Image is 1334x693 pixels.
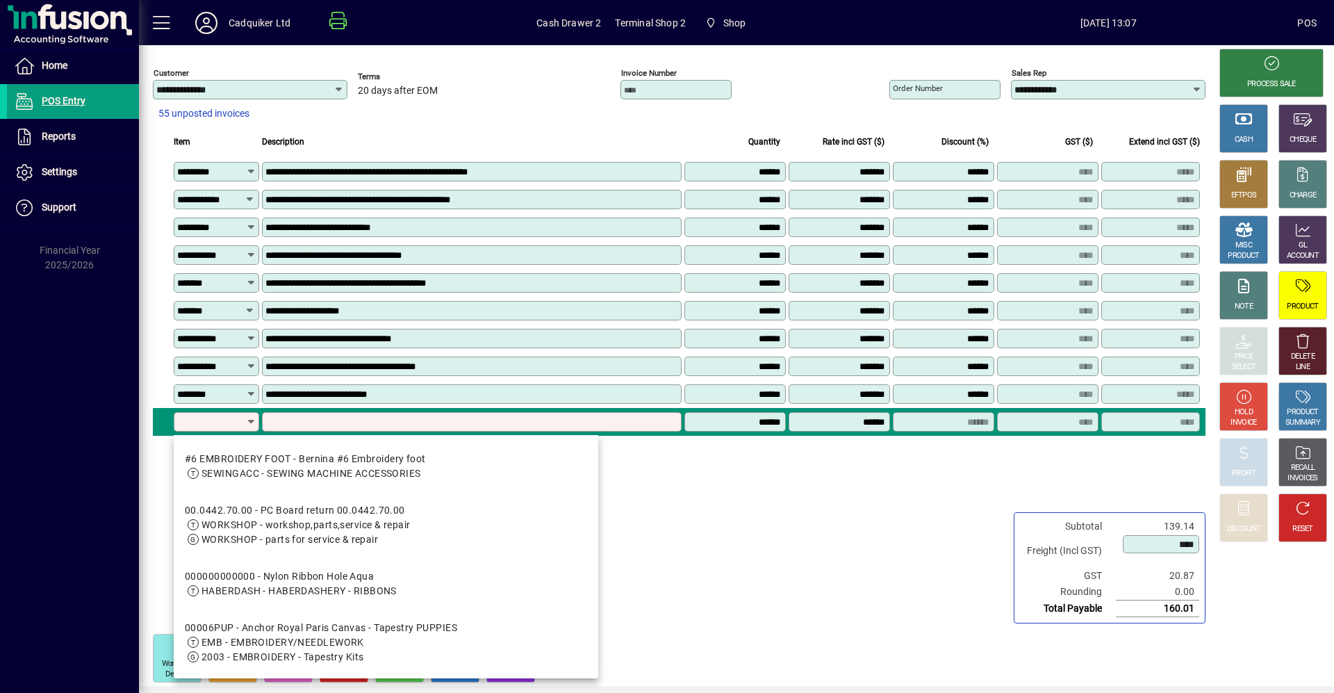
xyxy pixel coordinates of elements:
td: Total Payable [1020,601,1116,617]
a: Reports [7,120,139,154]
span: SEWINGACC - SEWING MACHINE ACCESSORIES [201,468,421,479]
div: EFTPOS [1231,190,1257,201]
div: CASH [1235,135,1253,145]
div: NOTE [1235,302,1253,312]
td: 0.00 [1116,584,1199,601]
span: 2003 - EMBROIDERY - Tapestry Kits [201,651,363,662]
mat-option: 00.0442.70.00 - PC Board return 00.0442.70.00 [174,492,598,558]
span: WORKSHOP - parts for service & repair [201,534,378,545]
div: PRODUCT [1228,251,1259,261]
span: Discount (%) [941,134,989,149]
div: 00006PUP - Anchor Royal Paris Canvas - Tapestry PUPPIES [185,621,457,635]
div: DELETE [1291,352,1315,362]
div: PRICE [1235,352,1253,362]
div: PROFIT [1232,468,1255,479]
div: SELECT [1232,362,1256,373]
span: Extend incl GST ($) [1129,134,1200,149]
mat-label: Order number [893,83,943,93]
div: RESET [1292,524,1313,535]
div: Workshop [162,659,192,669]
div: RECALL [1291,463,1315,473]
div: DISCOUNT [1227,524,1260,535]
div: INVOICE [1230,418,1256,428]
span: WORKSHOP - workshop,parts,service & repair [201,519,410,530]
mat-option: 000000000000 - Nylon Ribbon Hole Aqua [174,558,598,610]
span: POS Entry [42,95,85,106]
span: Reports [42,131,76,142]
mat-label: Sales rep [1012,68,1046,78]
div: PRODUCT [1287,302,1318,312]
span: HABERDASH - HABERDASHERY - RIBBONS [201,585,397,596]
td: 160.01 [1116,601,1199,617]
a: Home [7,49,139,83]
div: 000000000000 - Nylon Ribbon Hole Aqua [185,569,397,584]
div: PROCESS SALE [1247,79,1296,90]
td: GST [1020,568,1116,584]
span: Description [262,134,304,149]
td: Subtotal [1020,519,1116,535]
div: CHARGE [1290,190,1317,201]
span: Support [42,202,76,213]
div: PRODUCT [1287,407,1318,418]
span: Rate incl GST ($) [823,134,884,149]
span: 55 unposted invoices [158,106,249,121]
span: GST ($) [1065,134,1093,149]
div: HOLD [1235,407,1253,418]
span: Home [42,60,67,71]
button: Profile [184,10,229,35]
td: 139.14 [1116,519,1199,535]
mat-label: Customer [154,68,189,78]
span: Shop [700,10,751,35]
span: Terminal Shop 2 [615,12,686,34]
div: #6 EMBROIDERY FOOT - Bernina #6 Embroidery foot [185,452,426,466]
div: MISC [1235,240,1252,251]
div: CHEQUE [1290,135,1316,145]
div: ACCOUNT [1287,251,1319,261]
a: Settings [7,155,139,190]
span: [DATE] 13:07 [919,12,1297,34]
td: Freight (Incl GST) [1020,535,1116,568]
span: EMB - EMBROIDERY/NEEDLEWORK [201,637,364,648]
div: Deposit [165,669,188,680]
span: Item [174,134,190,149]
div: INVOICES [1287,473,1317,484]
td: 20.87 [1116,568,1199,584]
button: 55 unposted invoices [153,101,255,127]
span: 20 days after EOM [358,85,438,97]
mat-option: #6 EMBROIDERY FOOT - Bernina #6 Embroidery foot [174,441,598,492]
div: Cadquiker Ltd [229,12,290,34]
div: LINE [1296,362,1310,373]
span: Terms [358,72,441,81]
mat-option: 00006PUP - Anchor Royal Paris Canvas - Tapestry PUPPIES [174,610,598,676]
span: Shop [723,12,746,34]
span: Settings [42,166,77,177]
a: Support [7,190,139,225]
div: 00.0442.70.00 - PC Board return 00.0442.70.00 [185,503,410,518]
div: SUMMARY [1285,418,1320,428]
div: GL [1299,240,1308,251]
td: Rounding [1020,584,1116,601]
mat-label: Invoice number [621,68,677,78]
span: Quantity [748,134,780,149]
div: POS [1297,12,1317,34]
span: Cash Drawer 2 [536,12,601,34]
